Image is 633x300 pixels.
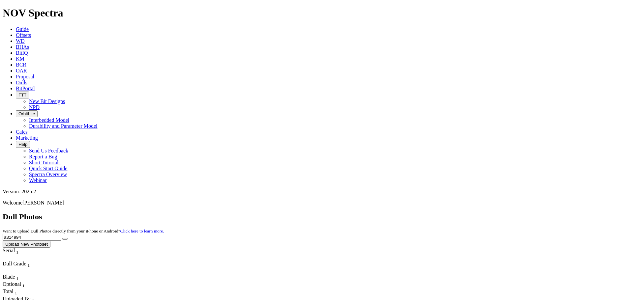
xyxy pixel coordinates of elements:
[3,261,49,274] div: Sort None
[16,248,18,253] span: Sort None
[18,111,35,116] span: OrbitLite
[3,274,15,280] span: Blade
[16,74,34,79] a: Proposal
[3,189,630,195] div: Version: 2025.2
[3,288,26,296] div: Total Sort None
[3,234,61,241] input: Search Serial Number
[3,281,26,288] div: Optional Sort None
[29,177,47,183] a: Webinar
[16,135,38,141] a: Marketing
[3,248,15,253] span: Serial
[16,44,29,50] a: BHAs
[3,212,630,221] h2: Dull Photos
[29,117,69,123] a: Interbedded Model
[3,241,50,248] button: Upload New Photoset
[3,281,21,287] span: Optional
[16,276,18,281] sub: 1
[16,38,25,44] a: WD
[3,274,26,281] div: Blade Sort None
[3,288,14,294] span: Total
[15,288,17,294] span: Sort None
[3,248,31,261] div: Sort None
[29,160,61,165] a: Short Tutorials
[3,229,164,233] small: Want to upload Dull Photos directly from your iPhone or Android?
[3,255,31,261] div: Column Menu
[16,80,27,85] a: Dulls
[3,200,630,206] p: Welcome
[3,274,26,281] div: Sort None
[16,26,29,32] a: Guide
[18,93,26,97] span: FTT
[18,142,27,147] span: Help
[120,229,164,233] a: Click here to learn more.
[15,291,17,296] sub: 1
[3,288,26,296] div: Sort None
[16,110,38,117] button: OrbitLite
[16,92,29,98] button: FTT
[29,123,98,129] a: Durability and Parameter Model
[22,283,25,288] sub: 1
[3,281,26,288] div: Sort None
[3,268,49,274] div: Column Menu
[29,154,57,159] a: Report a Bug
[3,261,26,266] span: Dull Grade
[29,98,65,104] a: New Bit Designs
[29,104,40,110] a: NPD
[3,248,31,255] div: Serial Sort None
[16,56,24,62] a: KM
[22,200,64,205] span: [PERSON_NAME]
[28,263,30,268] sub: 1
[16,141,30,148] button: Help
[3,261,49,268] div: Dull Grade Sort None
[16,50,28,56] a: BitIQ
[16,129,28,135] a: Calcs
[16,86,35,91] a: BitPortal
[29,166,67,171] a: Quick Start Guide
[16,274,18,280] span: Sort None
[16,68,27,73] a: OAR
[29,172,67,177] a: Spectra Overview
[3,7,630,19] h1: NOV Spectra
[22,281,25,287] span: Sort None
[16,250,18,255] sub: 1
[16,62,26,68] a: BCR
[16,32,31,38] a: Offsets
[28,261,30,266] span: Sort None
[29,148,68,153] a: Send Us Feedback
